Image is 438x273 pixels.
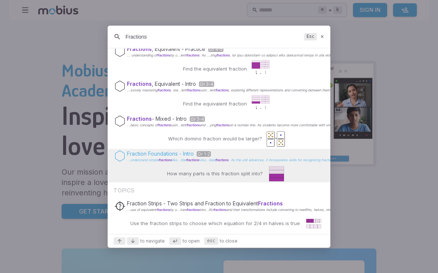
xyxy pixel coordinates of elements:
p: How many parts is this fraction split into? [167,170,263,177]
p: Use the fraction strips to choose which equation for 2/4 in halves is true [130,220,300,227]
span: to navigate [140,238,165,244]
p: Find the equivalent fraction [183,100,247,107]
span: Gr 4-5 [208,46,223,52]
span: fractions [186,123,200,127]
span: Gr 3-4 [199,81,214,87]
text: ? [265,106,266,108]
span: ...understand simple [127,158,172,162]
span: into...ific [200,208,226,212]
span: Gr 1-2 [197,151,211,157]
text: 4 [256,108,257,110]
div: Suggestions [108,49,330,234]
div: TOPICS [108,182,330,197]
span: Fractions [127,116,152,122]
span: ...basic concepts of [127,123,171,127]
span: fractions [157,88,171,92]
text: 4 [256,73,257,75]
span: fractions [158,123,171,127]
span: fractions [157,53,170,57]
span: , sta...lent [171,88,200,92]
span: Fractions [127,46,152,52]
text: 1 [256,106,256,108]
span: usin...lent [200,88,229,92]
text: ? [265,71,266,73]
span: fractions [158,158,172,162]
span: ...use of equivalent [127,208,170,212]
kbd: Esc [304,33,317,40]
span: Gr 3-4 [190,116,205,122]
span: fractions [215,158,229,162]
text: 3 [255,71,257,73]
span: fractions [186,53,199,57]
span: fractions [157,208,170,212]
span: Fractions [127,81,152,87]
span: fractions [216,53,230,57]
span: fractions [187,88,200,92]
text: ? [265,108,266,110]
span: to close [220,238,238,244]
span: by u...lent [170,53,199,57]
span: visu...ibed [199,158,229,162]
kbd: esc [204,237,218,245]
span: and ...ying [200,123,229,127]
text: = [260,107,261,109]
span: to open [183,238,200,244]
span: fractions [213,208,226,212]
text: ? [265,73,266,75]
span: ...ssively mastering [127,88,171,92]
span: fractions [186,158,199,162]
span: usin...lent [171,123,200,127]
span: ... understanding of [127,53,170,57]
span: fractions [216,123,229,127]
span: Fractions [258,200,283,207]
span: fractions [215,88,229,92]
text: or [275,137,277,139]
p: Which domino fraction would be larger? [168,135,262,142]
span: Fraction Strips - Two Strips and Fraction to Equivalent [127,200,283,207]
span: . As ...zing [199,53,230,57]
span: by u...iven [170,208,200,212]
span: fractions [186,208,200,212]
text: = [260,72,261,74]
p: Find the equivalent fraction [183,65,247,72]
span: like...ribe [172,158,199,162]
